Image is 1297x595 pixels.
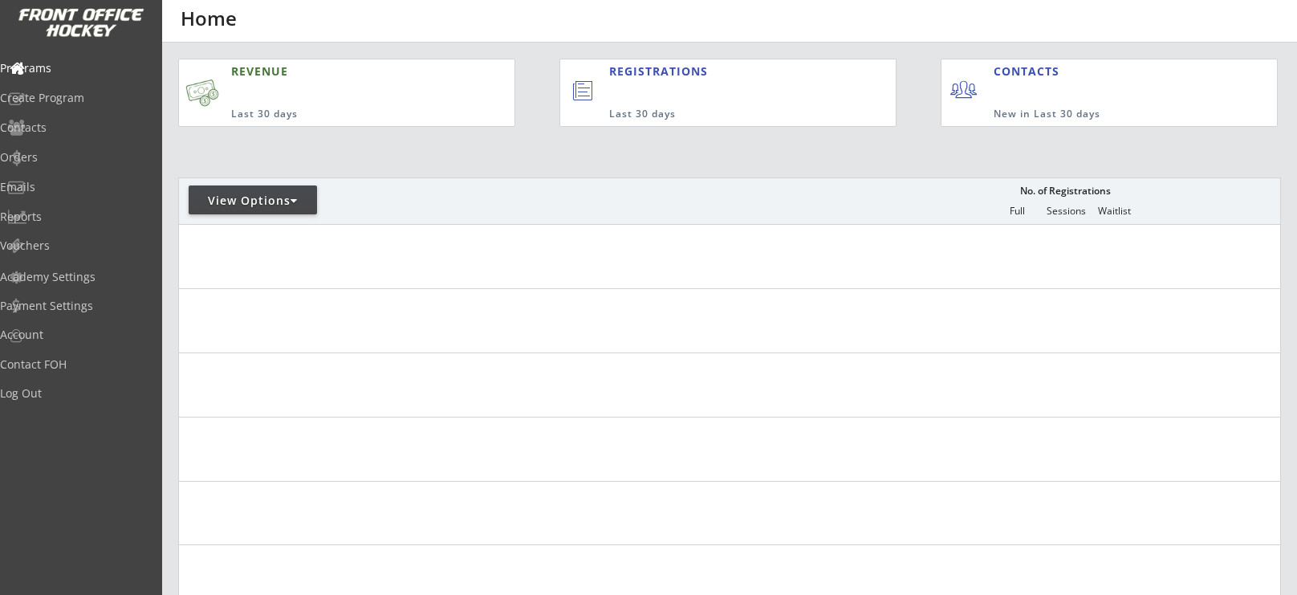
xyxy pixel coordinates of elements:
div: View Options [189,193,317,209]
div: Last 30 days [231,108,437,121]
div: New in Last 30 days [994,108,1202,121]
div: Sessions [1042,206,1090,217]
div: Last 30 days [609,108,830,121]
div: CONTACTS [994,63,1067,79]
div: Waitlist [1090,206,1138,217]
div: No. of Registrations [1015,185,1115,197]
div: REVENUE [231,63,437,79]
div: Full [993,206,1041,217]
div: REGISTRATIONS [609,63,822,79]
